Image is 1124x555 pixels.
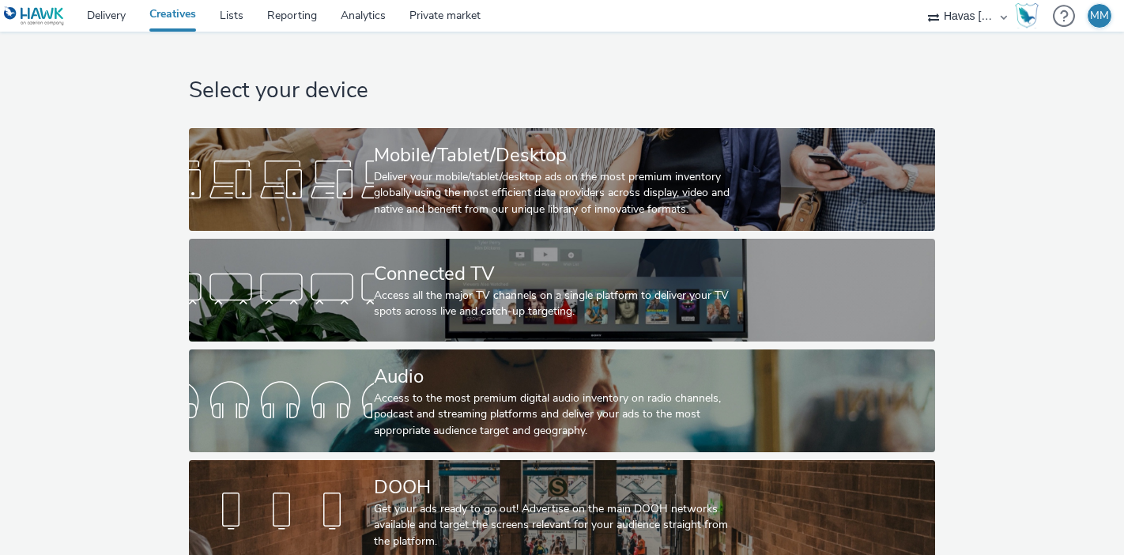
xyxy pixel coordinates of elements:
div: Get your ads ready to go out! Advertise on the main DOOH networks available and target the screen... [374,501,744,549]
a: Hawk Academy [1015,3,1045,28]
a: Mobile/Tablet/DesktopDeliver your mobile/tablet/desktop ads on the most premium inventory globall... [189,128,934,231]
h1: Select your device [189,76,934,106]
div: Connected TV [374,260,744,288]
a: AudioAccess to the most premium digital audio inventory on radio channels, podcast and streaming ... [189,349,934,452]
div: Deliver your mobile/tablet/desktop ads on the most premium inventory globally using the most effi... [374,169,744,217]
div: Mobile/Tablet/Desktop [374,142,744,169]
div: Audio [374,363,744,391]
div: Access all the major TV channels on a single platform to deliver your TV spots across live and ca... [374,288,744,320]
img: Hawk Academy [1015,3,1039,28]
div: Access to the most premium digital audio inventory on radio channels, podcast and streaming platf... [374,391,744,439]
a: Connected TVAccess all the major TV channels on a single platform to deliver your TV spots across... [189,239,934,342]
div: DOOH [374,474,744,501]
div: MM [1090,4,1109,28]
img: undefined Logo [4,6,65,26]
